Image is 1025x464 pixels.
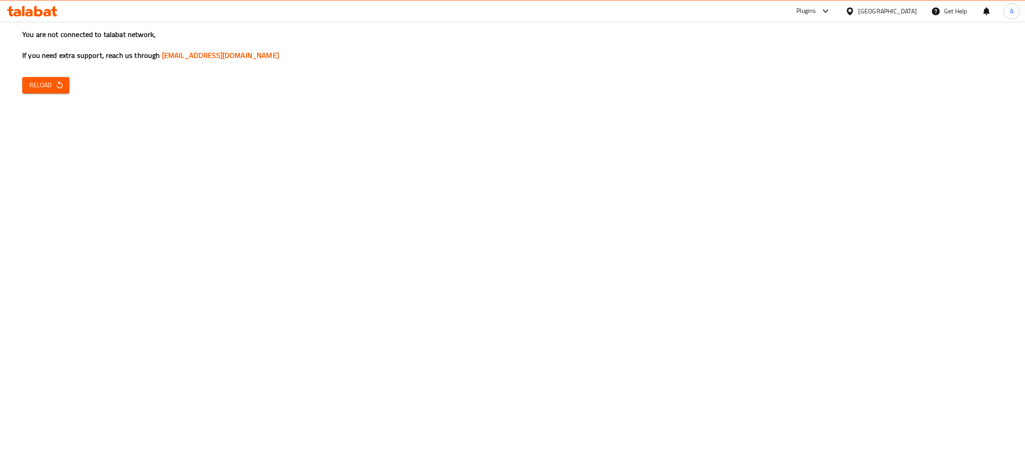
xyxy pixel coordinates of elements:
[29,80,62,91] span: Reload
[22,29,1003,61] h3: You are not connected to talabat network, If you need extra support, reach us through
[22,77,69,94] button: Reload
[858,6,917,16] div: [GEOGRAPHIC_DATA]
[162,49,279,62] a: [EMAIL_ADDRESS][DOMAIN_NAME]
[1010,6,1013,16] span: A
[796,6,816,16] div: Plugins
